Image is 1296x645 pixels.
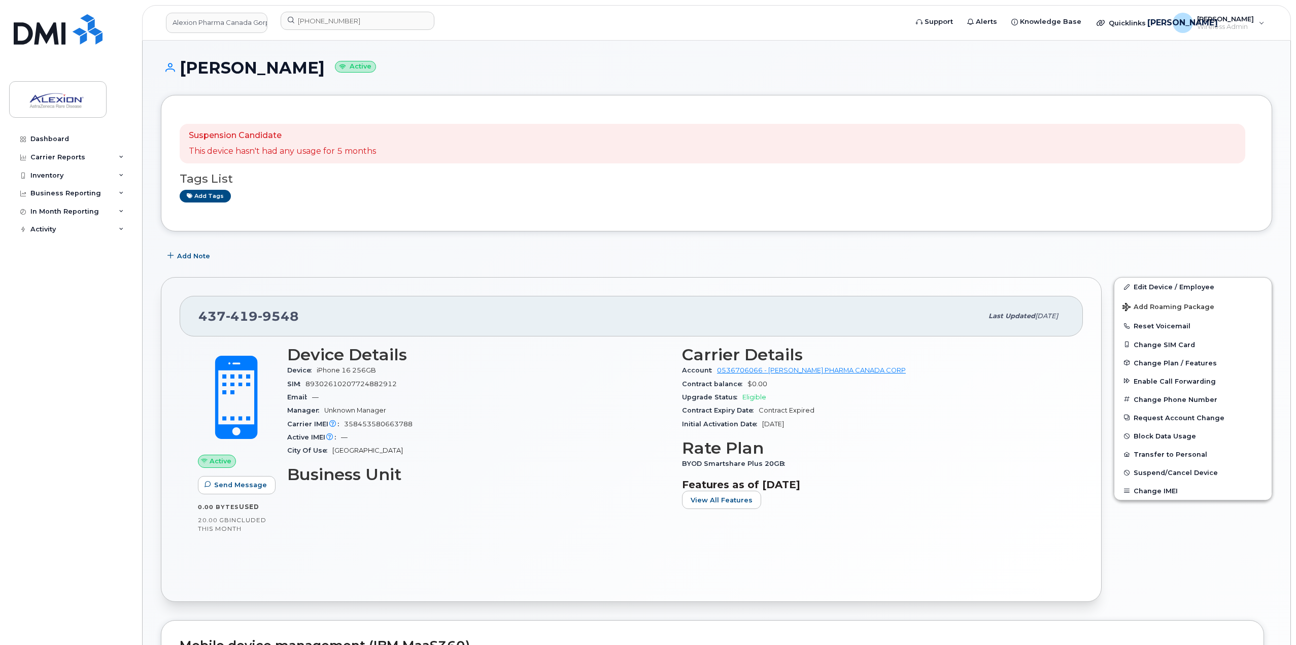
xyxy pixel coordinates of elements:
[198,516,266,533] span: included this month
[287,366,317,374] span: Device
[287,433,341,441] span: Active IMEI
[682,393,742,401] span: Upgrade Status
[312,393,319,401] span: —
[180,190,231,202] a: Add tags
[682,420,762,428] span: Initial Activation Date
[287,447,332,454] span: City Of Use
[161,247,219,265] button: Add Note
[682,491,761,509] button: View All Features
[988,312,1035,320] span: Last updated
[287,420,344,428] span: Carrier IMEI
[161,59,1272,77] h1: [PERSON_NAME]
[1122,303,1214,313] span: Add Roaming Package
[198,503,239,511] span: 0.00 Bytes
[258,309,299,324] span: 9548
[335,61,376,73] small: Active
[1134,359,1217,366] span: Change Plan / Features
[747,380,767,388] span: $0.00
[1114,335,1272,354] button: Change SIM Card
[1114,390,1272,409] button: Change Phone Number
[1114,445,1272,463] button: Transfer to Personal
[759,406,814,414] span: Contract Expired
[682,380,747,388] span: Contract balance
[344,420,413,428] span: 358453580663788
[1134,469,1218,477] span: Suspend/Cancel Device
[682,479,1065,491] h3: Features as of [DATE]
[210,456,231,466] span: Active
[287,393,312,401] span: Email
[189,130,376,142] p: Suspension Candidate
[287,465,670,484] h3: Business Unit
[226,309,258,324] span: 419
[1114,296,1272,317] button: Add Roaming Package
[682,406,759,414] span: Contract Expiry Date
[324,406,386,414] span: Unknown Manager
[317,366,376,374] span: iPhone 16 256GB
[1114,427,1272,445] button: Block Data Usage
[287,380,305,388] span: SIM
[682,439,1065,457] h3: Rate Plan
[198,309,299,324] span: 437
[332,447,403,454] span: [GEOGRAPHIC_DATA]
[239,503,259,511] span: used
[1035,312,1058,320] span: [DATE]
[189,146,376,157] p: This device hasn't had any usage for 5 months
[1114,354,1272,372] button: Change Plan / Features
[198,476,276,494] button: Send Message
[287,346,670,364] h3: Device Details
[1114,372,1272,390] button: Enable Call Forwarding
[198,517,229,524] span: 20.00 GB
[214,480,267,490] span: Send Message
[1114,317,1272,335] button: Reset Voicemail
[682,346,1065,364] h3: Carrier Details
[1114,278,1272,296] a: Edit Device / Employee
[682,460,790,467] span: BYOD Smartshare Plus 20GB
[177,251,210,261] span: Add Note
[762,420,784,428] span: [DATE]
[341,433,348,441] span: —
[742,393,766,401] span: Eligible
[1114,409,1272,427] button: Request Account Change
[1114,463,1272,482] button: Suspend/Cancel Device
[180,173,1253,185] h3: Tags List
[287,406,324,414] span: Manager
[1134,377,1216,385] span: Enable Call Forwarding
[717,366,906,374] a: 0536706066 - [PERSON_NAME] PHARMA CANADA CORP
[305,380,397,388] span: 89302610207724882912
[691,495,753,505] span: View All Features
[1114,482,1272,500] button: Change IMEI
[682,366,717,374] span: Account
